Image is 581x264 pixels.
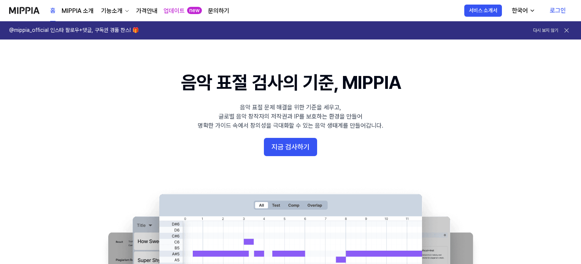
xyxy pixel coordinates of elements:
[181,70,400,95] h1: 음악 표절 검사의 기준, MIPPIA
[62,6,94,16] a: MIPPIA 소개
[50,0,56,21] a: 홈
[208,6,229,16] a: 문의하기
[533,27,558,34] button: 다시 보지 않기
[464,5,502,17] button: 서비스 소개서
[100,6,124,16] div: 기능소개
[198,103,383,130] div: 음악 표절 문제 해결을 위한 기준을 세우고, 글로벌 음악 창작자의 저작권과 IP를 보호하는 환경을 만들어 명확한 가이드 속에서 창의성을 극대화할 수 있는 음악 생태계를 만들어...
[264,138,317,156] button: 지금 검사하기
[100,6,130,16] button: 기능소개
[9,27,139,34] h1: @mippia_official 인스타 팔로우+댓글, 구독권 경품 찬스! 🎁
[164,6,185,16] a: 업데이트
[136,6,157,16] a: 가격안내
[506,3,540,18] button: 한국어
[187,7,202,14] div: new
[510,6,529,15] div: 한국어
